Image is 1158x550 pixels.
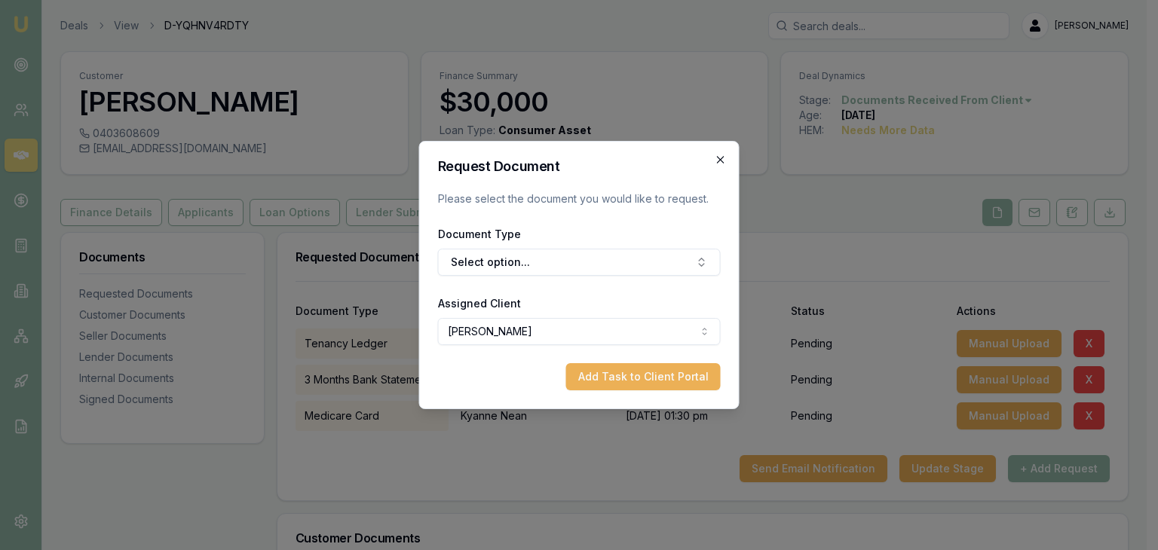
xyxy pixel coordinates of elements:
[438,249,721,276] button: Select option...
[566,363,721,390] button: Add Task to Client Portal
[438,160,721,173] h2: Request Document
[438,297,521,310] label: Assigned Client
[438,191,721,206] p: Please select the document you would like to request.
[438,228,521,240] label: Document Type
